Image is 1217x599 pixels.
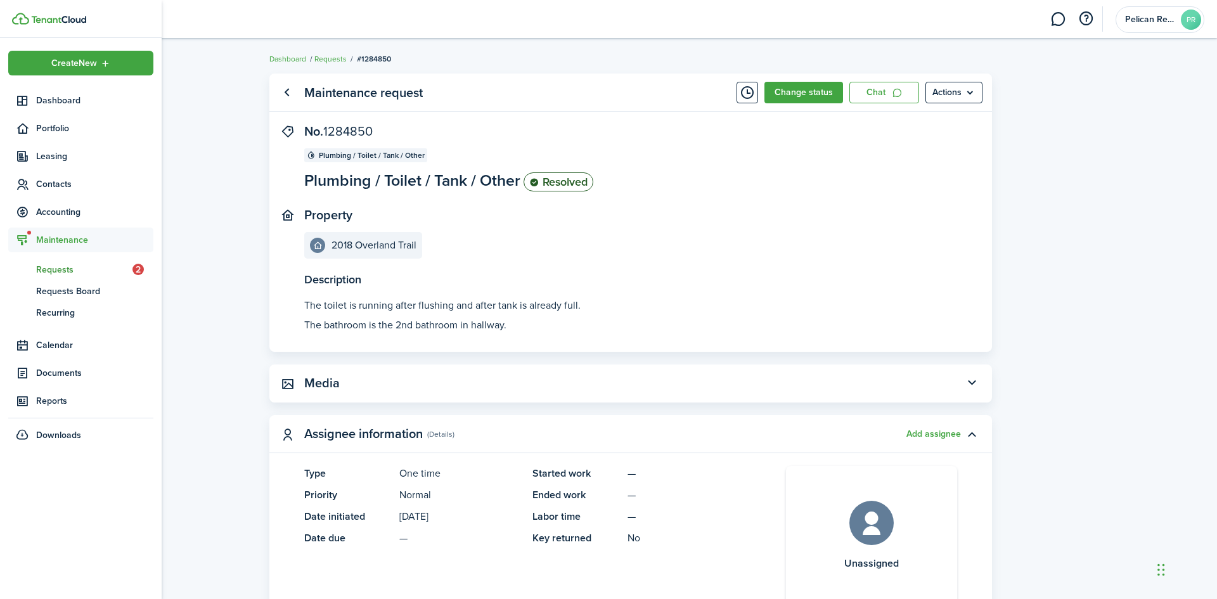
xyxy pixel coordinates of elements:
p: The toilet is running after flushing and after tank is already full. [304,298,957,313]
span: Dashboard [36,94,153,107]
panel-main-description: — [399,531,520,546]
span: 1284850 [323,122,373,141]
panel-main-title: Type [304,466,393,481]
span: Accounting [36,205,153,219]
span: Reports [36,394,153,408]
span: Pelican Realty [1125,15,1176,24]
a: Dashboard [8,88,153,113]
button: Timeline [737,82,758,103]
panel-main-title: Ended work [532,487,621,503]
a: Requests2 [8,259,153,280]
panel-main-title: Assignee information [304,427,423,441]
panel-main-title: Priority [304,487,393,503]
status: Resolved [524,172,593,191]
panel-main-description: — [628,466,748,481]
span: Create New [51,59,97,68]
p: The bathroom is the 2nd bathroom in hallway. [304,318,957,333]
span: Requests [36,263,132,276]
a: Dashboard [269,53,306,65]
a: Recurring [8,302,153,323]
card-title: Unassigned [844,558,899,569]
div: Drag [1157,551,1165,589]
a: Messaging [1046,3,1070,35]
span: Leasing [36,150,153,163]
panel-main-description: — [628,487,748,503]
panel-main-title: Property [304,208,352,222]
button: Open resource center [1075,8,1097,30]
panel-main-title: Labor time [532,509,621,524]
span: #1284850 [357,53,391,65]
panel-main-title: Started work [532,466,621,481]
panel-main-title: Maintenance request [304,86,423,100]
panel-main-title: Date initiated [304,509,393,524]
panel-main-title: No. [304,124,373,139]
button: Toggle accordion [961,373,982,394]
button: Actions [925,82,982,103]
span: Requests Board [36,285,153,298]
e-details-info-title: 2018 Overland Trail [332,240,416,251]
span: Downloads [36,428,81,442]
span: Recurring [36,306,153,319]
panel-main-description: Plumbing / Toilet / Tank / Other [304,169,593,193]
span: Documents [36,366,153,380]
span: Calendar [36,338,153,352]
span: Plumbing / Toilet / Tank / Other [319,150,425,161]
panel-main-subtitle: (Details) [427,428,454,440]
panel-main-description: Normal [399,487,520,503]
button: Toggle accordion [961,423,982,445]
panel-main-description: — [628,509,748,524]
button: Add assignee [906,429,961,439]
a: Requests Board [8,280,153,302]
a: Chat [849,82,919,103]
panel-main-description: One time [399,466,520,481]
panel-main-description: [DATE] [399,509,520,524]
span: 2 [132,264,144,275]
panel-main-description: No [628,531,748,546]
a: Go back [276,82,297,103]
img: TenantCloud [31,16,86,23]
button: Change status [764,82,843,103]
a: Requests [314,53,347,65]
panel-main-title: Description [304,271,957,288]
iframe: Chat Widget [1007,462,1217,599]
a: Reports [8,389,153,413]
panel-main-title: Key returned [532,531,621,546]
span: Maintenance [36,233,153,247]
span: Contacts [36,177,153,191]
panel-main-title: Date due [304,531,393,546]
panel-main-title: Media [304,376,340,390]
span: Portfolio [36,122,153,135]
avatar-text: PR [1181,10,1201,30]
button: Open menu [8,51,153,75]
img: TenantCloud [12,13,29,25]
